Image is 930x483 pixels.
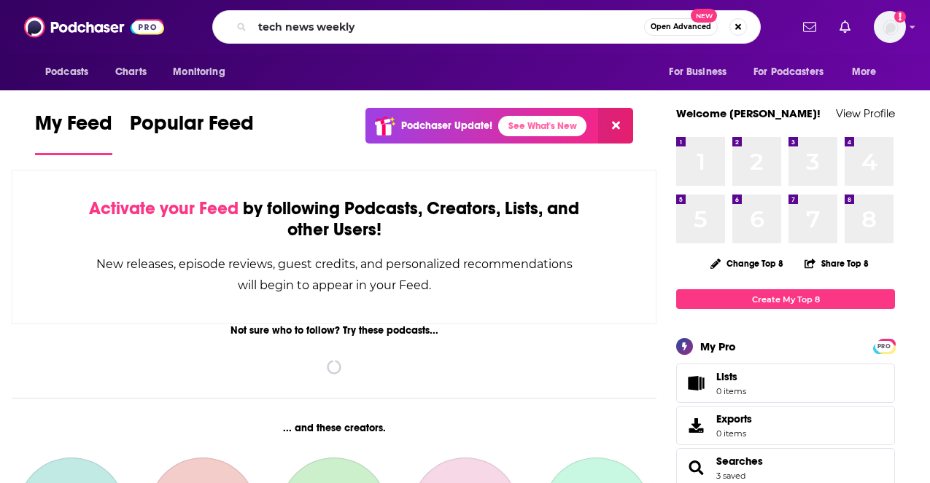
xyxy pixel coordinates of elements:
button: open menu [35,58,107,86]
span: Lists [716,370,746,383]
span: Monitoring [173,62,225,82]
span: Charts [115,62,147,82]
button: open menu [842,58,895,86]
span: Exports [716,412,752,425]
span: PRO [875,341,893,352]
span: Lists [716,370,737,383]
a: View Profile [836,106,895,120]
span: Exports [681,415,710,436]
div: Search podcasts, credits, & more... [212,10,761,44]
svg: Add a profile image [894,11,906,23]
span: My Feed [35,111,112,144]
span: Lists [681,373,710,393]
span: 0 items [716,386,746,396]
a: See What's New [498,116,586,136]
a: Create My Top 8 [676,289,895,309]
a: Show notifications dropdown [797,15,822,39]
input: Search podcasts, credits, & more... [252,15,644,39]
a: Charts [106,58,155,86]
span: Popular Feed [130,111,254,144]
div: by following Podcasts, Creators, Lists, and other Users! [85,198,583,240]
button: open menu [163,58,244,86]
a: PRO [875,340,893,351]
button: Change Top 8 [702,254,792,272]
a: Show notifications dropdown [834,15,856,39]
div: Not sure who to follow? Try these podcasts... [12,324,656,337]
a: Lists [676,364,895,403]
div: My Pro [700,339,736,353]
a: Welcome [PERSON_NAME]! [676,106,821,120]
span: Podcasts [45,62,88,82]
div: ... and these creators. [12,422,656,434]
span: Activate your Feed [89,197,239,219]
a: Popular Feed [130,111,254,155]
span: 0 items [716,428,752,439]
a: Exports [676,406,895,445]
button: open menu [744,58,845,86]
a: Searches [681,458,710,478]
a: Searches [716,455,763,468]
p: Podchaser Update! [401,119,492,132]
button: Show profile menu [874,11,906,43]
a: 3 saved [716,471,745,481]
img: User Profile [874,11,906,43]
img: Podchaser - Follow, Share and Rate Podcasts [24,13,164,41]
span: For Business [669,62,726,82]
button: Share Top 8 [804,249,869,278]
span: More [852,62,877,82]
span: Logged in as mmaugeri_hunter [874,11,906,43]
div: New releases, episode reviews, guest credits, and personalized recommendations will begin to appe... [85,254,583,296]
span: For Podcasters [753,62,824,82]
button: open menu [659,58,745,86]
a: My Feed [35,111,112,155]
span: New [691,9,717,23]
button: Open AdvancedNew [644,18,718,36]
span: Open Advanced [651,23,711,31]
